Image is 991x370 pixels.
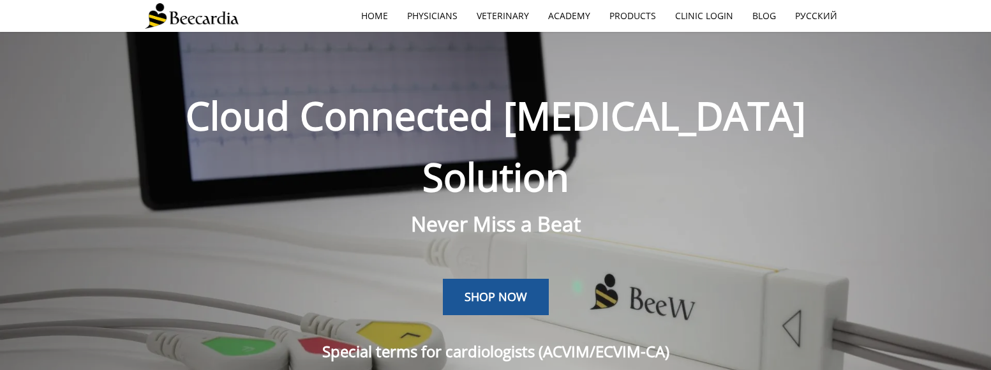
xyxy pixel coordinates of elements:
span: Never Miss a Beat [411,210,581,237]
span: Special terms for cardiologists (ACVIM/ECVIM-CA) [322,341,669,362]
a: Physicians [398,1,467,31]
a: Products [600,1,666,31]
a: SHOP NOW [443,279,549,316]
a: Clinic Login [666,1,743,31]
a: Veterinary [467,1,539,31]
a: home [352,1,398,31]
a: Blog [743,1,786,31]
img: Beecardia [145,3,239,29]
span: SHOP NOW [465,289,527,304]
a: Academy [539,1,600,31]
span: Cloud Connected [MEDICAL_DATA] Solution [186,89,806,203]
a: Русский [786,1,847,31]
